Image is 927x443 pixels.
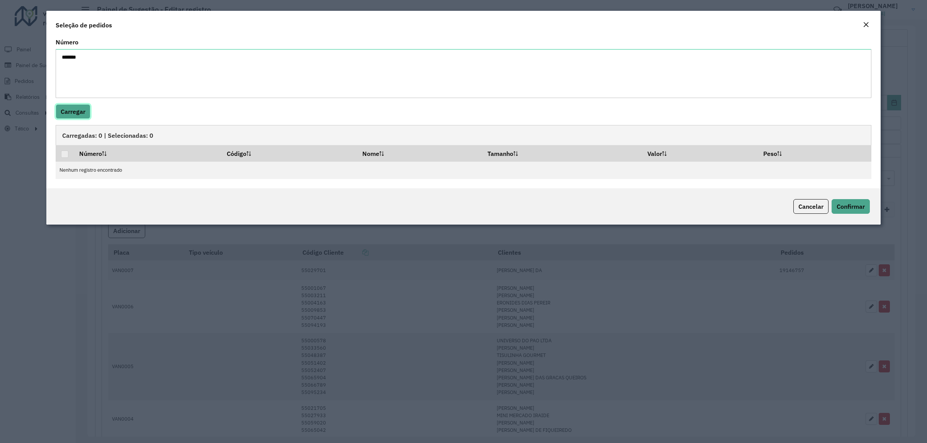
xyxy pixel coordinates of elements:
[793,199,829,214] button: Cancelar
[56,20,112,30] h4: Seleção de pedidos
[861,20,871,30] button: Close
[758,145,871,161] th: Peso
[222,145,357,161] th: Código
[482,145,642,161] th: Tamanho
[832,199,870,214] button: Confirmar
[863,22,869,28] em: Fechar
[56,104,90,119] button: Carregar
[74,145,221,161] th: Número
[642,145,758,161] th: Valor
[56,125,871,145] div: Carregadas: 0 | Selecionadas: 0
[798,203,823,210] span: Cancelar
[837,203,865,210] span: Confirmar
[56,37,78,47] label: Número
[56,162,871,179] td: Nenhum registro encontrado
[357,145,482,161] th: Nome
